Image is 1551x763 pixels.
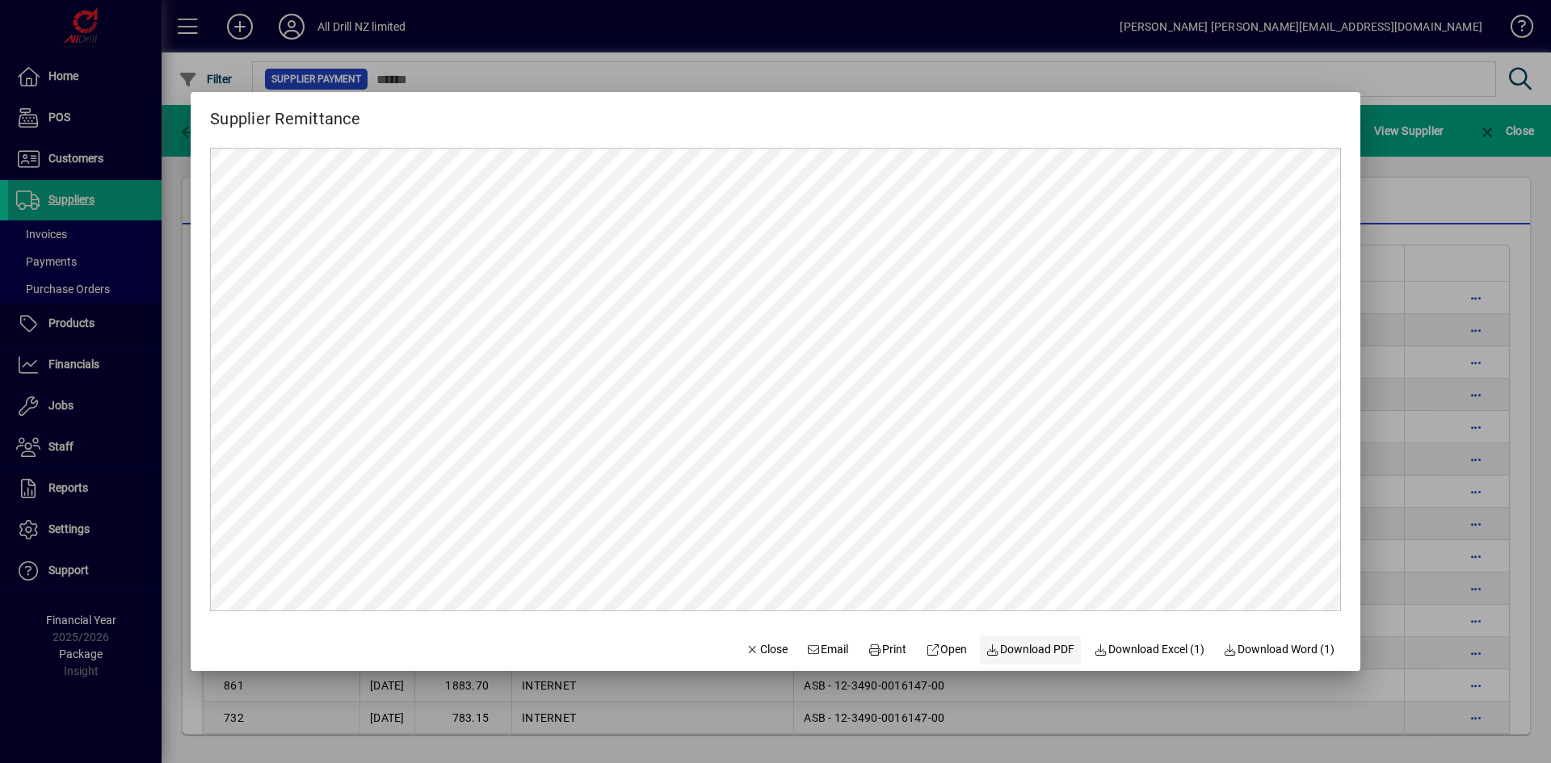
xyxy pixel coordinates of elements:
a: Open [919,635,973,664]
button: Download Word (1) [1217,635,1342,664]
span: Email [807,641,849,658]
span: Download PDF [986,641,1075,658]
span: Open [926,641,967,658]
span: Close [746,641,788,658]
button: Email [801,635,855,664]
h2: Supplier Remittance [191,92,380,132]
span: Download Word (1) [1224,641,1335,658]
a: Download PDF [980,635,1082,664]
span: Print [868,641,906,658]
button: Close [739,635,794,664]
span: Download Excel (1) [1094,641,1204,658]
button: Print [861,635,913,664]
button: Download Excel (1) [1087,635,1211,664]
